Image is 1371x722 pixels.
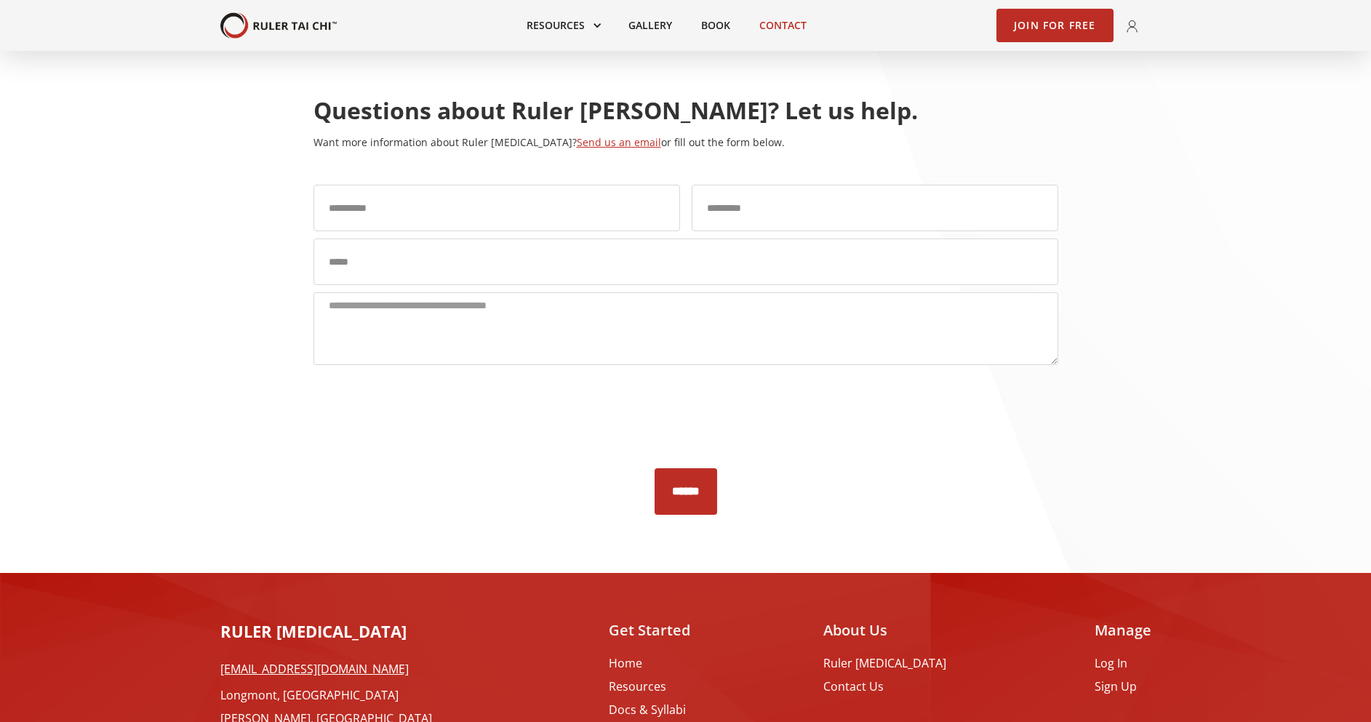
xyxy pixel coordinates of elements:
[609,619,741,641] h2: Get Started
[220,619,407,650] a: RULER [MEDICAL_DATA]
[823,656,946,670] a: Ruler [MEDICAL_DATA]
[313,135,1058,150] p: Want more information about Ruler [MEDICAL_DATA]? or fill out the form below.
[1095,619,1151,641] h2: Manage
[313,95,918,126] strong: Questions about Ruler [PERSON_NAME]? Let us help.
[575,388,796,445] iframe: reCAPTCHA
[1095,656,1151,670] a: Log In
[220,688,453,702] a: Longmont, [GEOGRAPHIC_DATA]
[1095,679,1151,694] a: Sign Up
[512,9,614,41] div: Resources
[220,12,337,39] a: home
[823,619,946,641] h2: About Us
[577,135,661,149] a: Send us an email
[609,656,741,670] a: Home
[687,9,745,41] a: Book
[823,679,946,694] a: Contact Us
[996,9,1114,42] a: Join for Free
[745,9,821,41] a: Contact
[614,9,687,41] a: Gallery
[313,185,1058,515] form: Questions/Contact Us Form
[609,702,741,717] a: Docs & Syllabi
[220,12,337,39] img: Your Brand Name
[609,679,741,694] a: Resources
[220,662,453,676] a: [EMAIL_ADDRESS][DOMAIN_NAME]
